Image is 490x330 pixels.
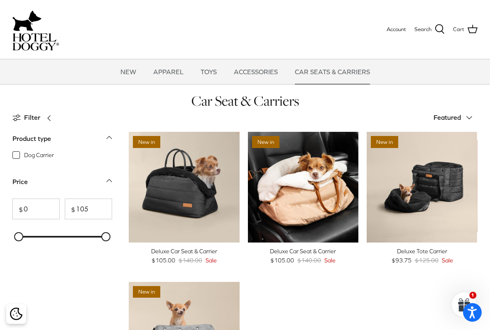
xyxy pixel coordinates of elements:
a: hoteldoggycom [12,8,59,51]
a: Deluxe Car Seat & Carrier $105.00 $140.00 Sale [248,247,359,265]
a: Search [414,24,445,35]
span: Sale [324,256,336,265]
span: New in [133,286,160,298]
span: Filter [24,112,40,123]
a: Deluxe Car Seat & Carrier [129,132,240,243]
a: NEW [113,59,144,84]
button: Cookie policy [9,307,23,321]
img: Cookie policy [10,308,22,320]
a: CAR SEATS & CARRIERS [287,59,377,84]
img: dog-icon.svg [12,8,42,33]
a: Deluxe Tote Carrier [367,132,478,243]
span: Sale [442,256,453,265]
span: $105.00 [152,256,175,265]
a: TOYS [193,59,224,84]
span: Cart [453,25,464,34]
span: New in [252,136,279,148]
a: Product type [12,132,112,150]
span: $93.75 [392,256,412,265]
div: Product type [12,133,51,144]
span: New in [371,136,398,148]
button: Featured [434,109,478,127]
a: Deluxe Car Seat & Carrier [248,132,359,243]
span: Dog Carrier [24,151,54,159]
h1: Car Seat & Carriers [12,92,478,110]
div: Price [12,176,28,187]
span: Sale [206,256,217,265]
span: $125.00 [415,256,439,265]
a: APPAREL [146,59,191,84]
input: From [12,199,60,219]
a: Filter [12,108,57,128]
div: Deluxe Car Seat & Carrier [248,247,359,256]
span: New in [133,136,160,148]
span: $140.00 [179,256,202,265]
a: Deluxe Car Seat & Carrier $105.00 $140.00 Sale [129,247,240,265]
a: ACCESSORIES [226,59,285,84]
div: Deluxe Tote Carrier [367,247,478,256]
span: Account [387,26,406,32]
span: $ [13,206,23,212]
a: Price [12,175,112,194]
div: Cookie policy [6,304,26,324]
a: Cart [453,24,478,35]
input: To [65,199,112,219]
span: Search [414,25,431,34]
span: $ [65,206,75,212]
div: Deluxe Car Seat & Carrier [129,247,240,256]
img: hoteldoggycom [12,33,59,51]
a: Account [387,25,406,34]
span: $140.00 [297,256,321,265]
span: $105.00 [270,256,294,265]
a: Deluxe Tote Carrier $93.75 $125.00 Sale [367,247,478,265]
span: Featured [434,114,461,121]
